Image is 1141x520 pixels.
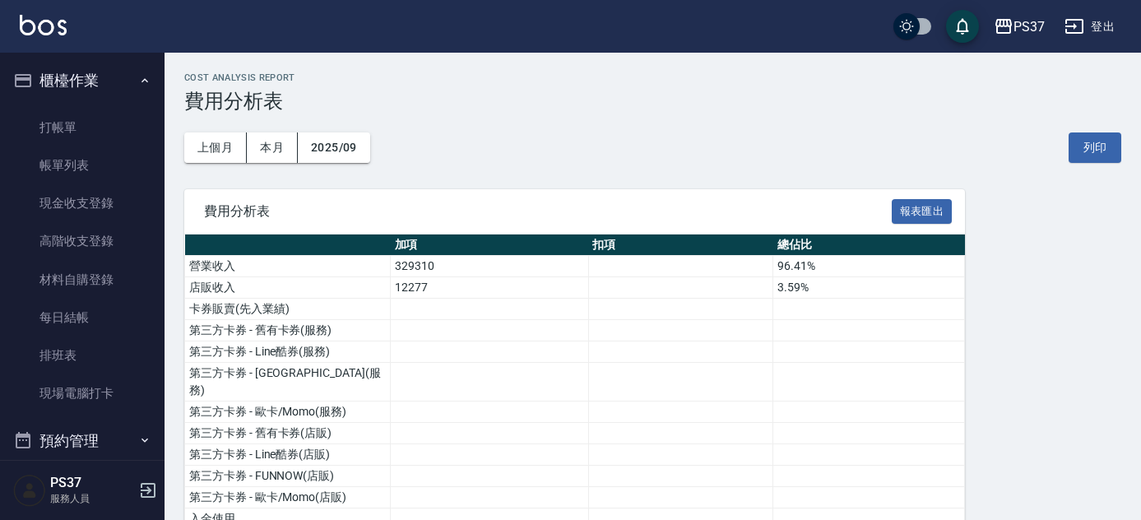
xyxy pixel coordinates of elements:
h2: Cost analysis Report [184,72,1121,83]
h3: 費用分析表 [184,90,1121,113]
h5: PS37 [50,475,134,491]
th: 加項 [391,234,589,256]
button: 登出 [1058,12,1121,42]
a: 現場電腦打卡 [7,374,158,412]
a: 打帳單 [7,109,158,146]
td: 第三方卡券 - 歐卡/Momo(服務) [185,402,391,423]
td: 3.59% [773,277,965,299]
td: 營業收入 [185,256,391,277]
p: 服務人員 [50,491,134,506]
th: 扣項 [588,234,773,256]
td: 店販收入 [185,277,391,299]
button: 本月 [247,132,298,163]
button: 列印 [1069,132,1121,163]
div: PS37 [1013,16,1045,37]
td: 96.41% [773,256,965,277]
td: 第三方卡券 - 舊有卡券(店販) [185,423,391,444]
a: 每日結帳 [7,299,158,337]
td: 12277 [391,277,589,299]
td: 第三方卡券 - 歐卡/Momo(店販) [185,487,391,508]
button: 預約管理 [7,420,158,462]
button: PS37 [987,10,1051,44]
td: 第三方卡券 - FUNNOW(店販) [185,466,391,487]
button: 2025/09 [298,132,370,163]
td: 第三方卡券 - Line酷券(店販) [185,444,391,466]
a: 高階收支登錄 [7,222,158,260]
td: 第三方卡券 - 舊有卡券(服務) [185,320,391,341]
td: 第三方卡券 - [GEOGRAPHIC_DATA](服務) [185,363,391,402]
a: 帳單列表 [7,146,158,184]
td: 卡券販賣(先入業績) [185,299,391,320]
td: 329310 [391,256,589,277]
button: save [946,10,979,43]
button: 報表匯出 [892,199,953,225]
a: 現金收支登錄 [7,184,158,222]
span: 費用分析表 [204,203,892,220]
img: Logo [20,15,67,35]
a: 材料自購登錄 [7,261,158,299]
button: 上個月 [184,132,247,163]
th: 總佔比 [773,234,965,256]
img: Person [13,474,46,507]
td: 第三方卡券 - Line酷券(服務) [185,341,391,363]
a: 排班表 [7,337,158,374]
button: 櫃檯作業 [7,59,158,102]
